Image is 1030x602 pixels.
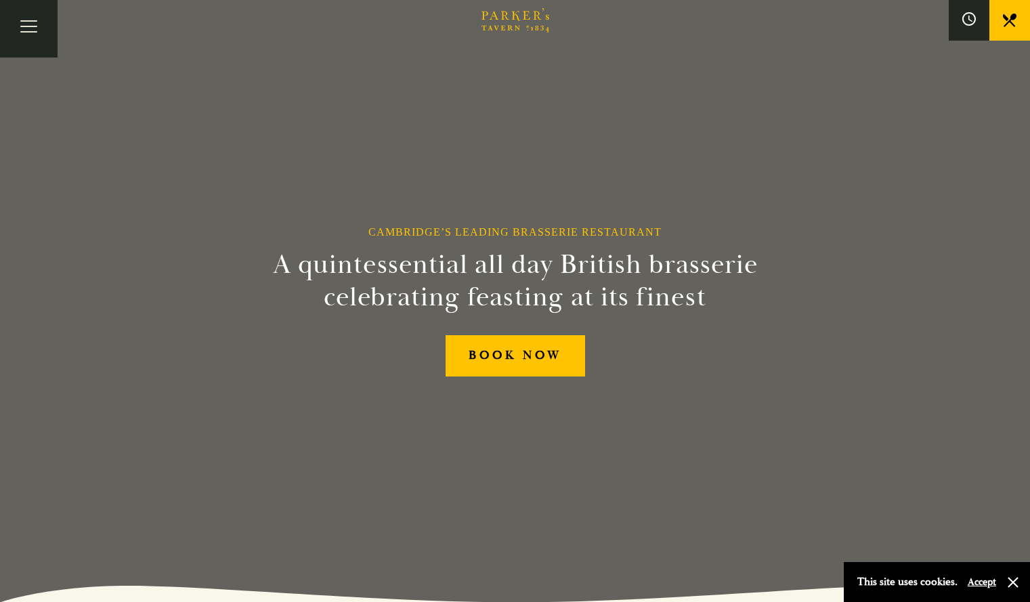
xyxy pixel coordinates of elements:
a: BOOK NOW [446,335,585,377]
button: Close and accept [1006,576,1020,589]
h1: Cambridge’s Leading Brasserie Restaurant [368,225,662,238]
p: This site uses cookies. [857,572,958,592]
button: Accept [968,576,996,588]
h2: A quintessential all day British brasserie celebrating feasting at its finest [207,249,824,314]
